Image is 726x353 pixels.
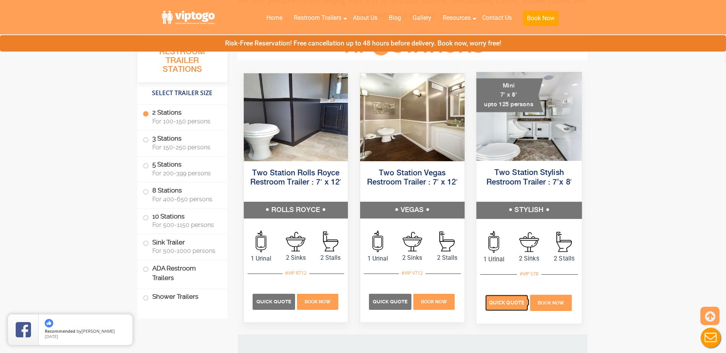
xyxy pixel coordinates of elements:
[143,131,222,154] label: 3 Stations
[143,209,222,232] label: 10 Stations
[519,232,539,252] img: an icon of sink
[538,300,564,306] span: Book Now
[485,299,529,306] a: Quick Quote
[399,268,426,278] div: #VIP V712
[407,10,437,26] a: Gallery
[244,254,279,263] span: 1 Urinal
[511,254,547,263] span: 2 Sinks
[383,10,407,26] a: Blog
[244,73,348,161] img: Side view of two station restroom trailer with separate doors for males and females
[143,260,222,286] label: ADA Restroom Trailers
[556,232,572,252] img: an icon of stall
[152,196,218,203] span: For 400-650 persons
[347,10,383,26] a: About Us
[523,11,558,26] button: Book Now
[244,202,348,219] h5: ROLLS ROYCE
[360,73,465,161] img: Side view of two station restroom trailer with separate doors for males and females
[282,268,309,278] div: #VIP R712
[45,328,75,334] span: Recommended
[360,254,395,263] span: 1 Urinal
[430,253,465,262] span: 2 Stalls
[476,202,581,219] h5: STYLISH
[323,232,338,251] img: an icon of stall
[439,232,455,251] img: an icon of stall
[286,232,305,251] img: an icon of sink
[152,221,218,228] span: For 500-1150 persons
[488,231,499,253] img: an icon of urinal
[137,86,227,100] h4: Select Trailer Size
[395,253,430,262] span: 2 Sinks
[517,10,564,31] a: Book Now
[143,289,222,305] label: Shower Trailers
[476,10,517,26] a: Contact Us
[403,232,422,251] img: an icon of sink
[152,170,218,177] span: For 200-399 persons
[296,298,339,305] a: Book Now
[16,322,31,337] img: Review Rating
[476,254,511,264] span: 1 Urinal
[288,10,347,26] a: Restroom Trailers
[261,10,288,26] a: Home
[253,298,296,305] a: Quick Quote
[313,253,348,262] span: 2 Stalls
[476,78,543,112] div: Mini 7' x 8' upto 125 persons
[143,183,222,206] label: 8 Stations
[152,247,218,254] span: For 500-1000 persons
[143,234,222,258] label: Sink Trailer
[360,202,465,219] h5: VEGAS
[278,253,313,262] span: 2 Sinks
[137,36,227,82] h3: All Portable Restroom Trailer Stations
[517,269,541,279] div: #VIP S78
[476,72,581,161] img: A mini restroom trailer with two separate stations and separate doors for males and females
[256,231,266,252] img: an icon of urinal
[421,299,447,304] span: Book Now
[305,299,331,304] span: Book Now
[143,105,222,128] label: 2 Stations
[45,329,126,334] span: by
[695,322,726,353] button: Live Chat
[489,300,524,306] span: Quick Quote
[413,298,456,305] a: Book Now
[369,298,413,305] a: Quick Quote
[250,169,341,186] a: Two Station Rolls Royce Restroom Trailer : 7′ x 12′
[372,231,383,252] img: an icon of urinal
[486,169,572,186] a: Two Station Stylish Restroom Trailer : 7’x 8′
[45,334,58,339] span: [DATE]
[143,157,222,180] label: 5 Stations
[547,254,582,263] span: 2 Stalls
[45,319,53,327] img: thumbs up icon
[529,299,573,306] a: Book Now
[328,36,496,57] h3: VIP Stations
[152,118,218,125] span: For 100-150 persons
[373,299,408,304] span: Quick Quote
[152,144,218,151] span: For 150-250 persons
[256,299,291,304] span: Quick Quote
[82,328,115,334] span: [PERSON_NAME]
[367,169,458,186] a: Two Station Vegas Restroom Trailer : 7′ x 12′
[437,10,476,26] a: Resources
